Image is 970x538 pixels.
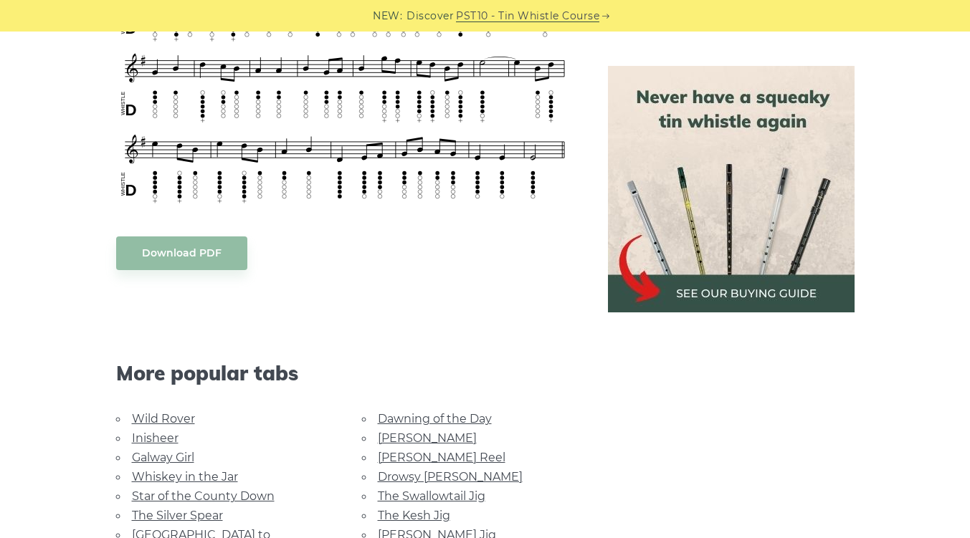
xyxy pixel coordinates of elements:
a: PST10 - Tin Whistle Course [456,8,599,24]
a: Dawning of the Day [378,412,492,426]
a: Wild Rover [132,412,195,426]
a: Download PDF [116,236,247,270]
a: Inisheer [132,431,179,445]
a: Drowsy [PERSON_NAME] [378,470,523,484]
a: The Silver Spear [132,509,223,522]
a: [PERSON_NAME] [378,431,477,445]
span: NEW: [373,8,402,24]
img: tin whistle buying guide [608,66,855,312]
a: [PERSON_NAME] Reel [378,451,505,464]
a: Whiskey in the Jar [132,470,238,484]
a: Galway Girl [132,451,194,464]
a: Star of the County Down [132,489,275,503]
a: The Kesh Jig [378,509,450,522]
span: Discover [406,8,454,24]
span: More popular tabs [116,361,574,385]
a: The Swallowtail Jig [378,489,485,503]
